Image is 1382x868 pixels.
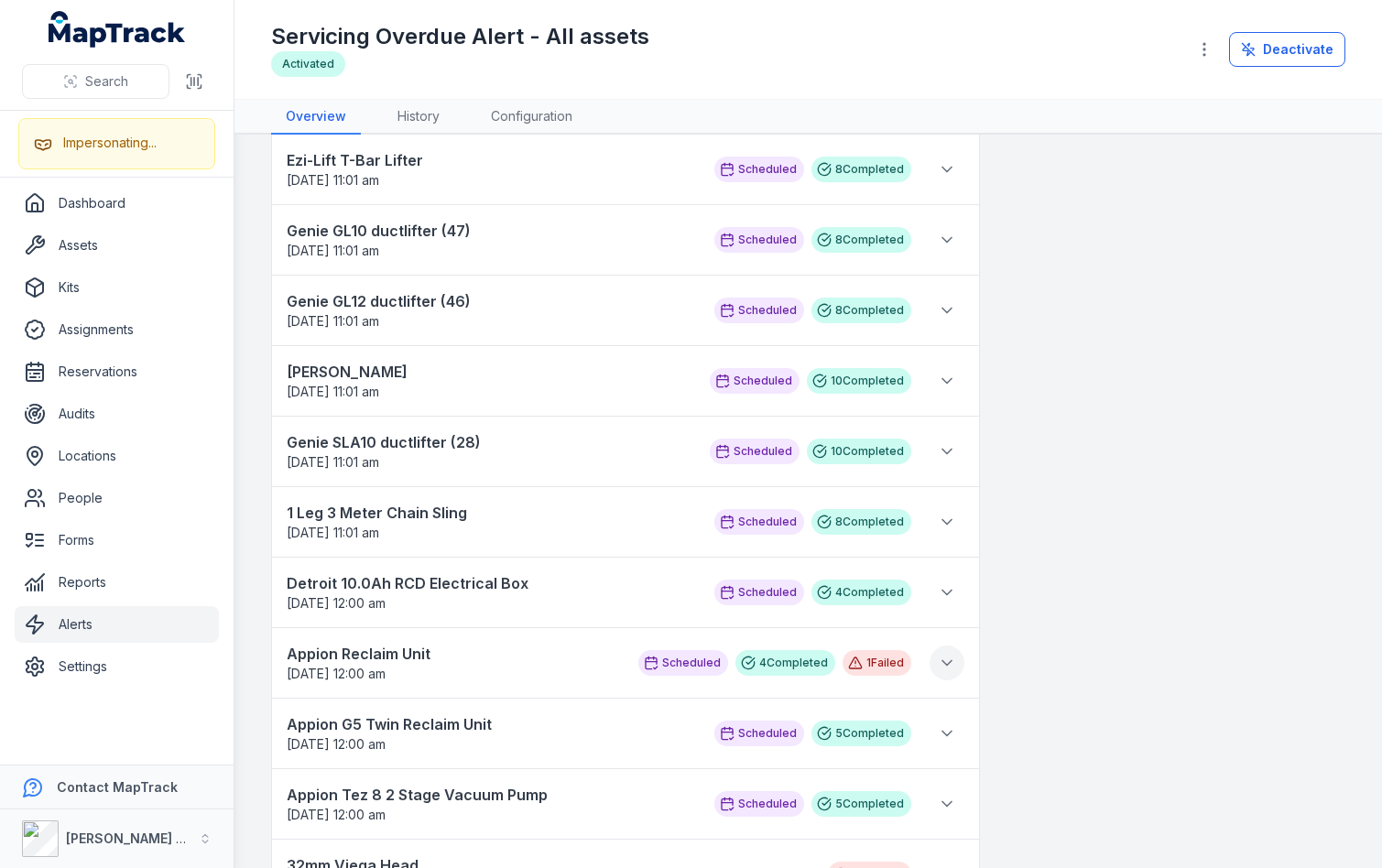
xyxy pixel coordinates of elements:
a: Assets [15,227,219,264]
time: 29/08/2025, 12:00:00 am [287,807,386,822]
a: Genie SLA10 ductlifter (28)[DATE] 11:01 am [287,431,691,472]
div: Scheduled [714,791,804,817]
div: Scheduled [714,509,804,535]
div: 5 Completed [811,721,911,746]
a: MapTrack [49,11,186,48]
a: Configuration [476,100,587,135]
time: 01/09/2025, 11:01:00 am [287,525,379,540]
div: 8 Completed [811,509,911,535]
span: [DATE] 12:00 am [287,666,386,681]
a: Appion Reclaim Unit[DATE] 12:00 am [287,643,620,683]
time: 01/09/2025, 11:01:00 am [287,384,379,399]
div: Scheduled [638,650,728,676]
button: Search [22,64,169,99]
a: Forms [15,522,219,559]
span: [DATE] 11:01 am [287,454,379,470]
a: Audits [15,396,219,432]
a: Reservations [15,353,219,390]
a: History [383,100,454,135]
div: 10 Completed [807,439,911,464]
div: Scheduled [714,227,804,253]
span: [DATE] 11:01 am [287,313,379,329]
span: [DATE] 11:01 am [287,525,379,540]
a: Detroit 10.0Ah RCD Electrical Box[DATE] 12:00 am [287,572,696,613]
a: Ezi-Lift T-Bar Lifter[DATE] 11:01 am [287,149,696,190]
time: 01/09/2025, 11:01:00 am [287,313,379,329]
strong: Appion Tez 8 2 Stage Vacuum Pump [287,784,696,806]
a: Dashboard [15,185,219,222]
strong: Contact MapTrack [57,779,178,795]
a: Genie GL12 ductlifter (46)[DATE] 11:01 am [287,290,696,331]
button: Deactivate [1229,32,1345,67]
div: Scheduled [710,368,800,394]
span: [DATE] 12:00 am [287,807,386,822]
a: Locations [15,438,219,474]
div: Scheduled [714,721,804,746]
a: Appion Tez 8 2 Stage Vacuum Pump[DATE] 12:00 am [287,784,696,824]
strong: Detroit 10.0Ah RCD Electrical Box [287,572,696,594]
a: Overview [271,100,361,135]
span: [DATE] 11:01 am [287,172,379,188]
span: [DATE] 11:01 am [287,243,379,258]
strong: Genie GL10 ductlifter (47) [287,220,696,242]
div: 8 Completed [811,298,911,323]
div: Activated [271,51,345,77]
time: 01/09/2025, 11:01:00 am [287,243,379,258]
a: Reports [15,564,219,601]
time: 01/09/2025, 11:01:00 am [287,172,379,188]
div: 1 Failed [843,650,911,676]
strong: Genie SLA10 ductlifter (28) [287,431,691,453]
div: 8 Completed [811,227,911,253]
a: People [15,480,219,516]
strong: 1 Leg 3 Meter Chain Sling [287,502,696,524]
span: [DATE] 12:00 am [287,595,386,611]
strong: Appion Reclaim Unit [287,643,620,665]
h1: Servicing Overdue Alert - All assets [271,22,649,51]
div: Scheduled [710,439,800,464]
div: 4 Completed [735,650,835,676]
div: Impersonating... [63,134,157,152]
a: Assignments [15,311,219,348]
a: Kits [15,269,219,306]
time: 29/08/2025, 12:00:00 am [287,736,386,752]
div: 8 Completed [811,157,911,182]
a: [PERSON_NAME][DATE] 11:01 am [287,361,691,401]
strong: [PERSON_NAME] Air [66,830,193,846]
div: Scheduled [714,157,804,182]
a: Appion G5 Twin Reclaim Unit[DATE] 12:00 am [287,713,696,754]
span: [DATE] 11:01 am [287,384,379,399]
div: Scheduled [714,298,804,323]
time: 29/08/2025, 12:00:00 am [287,666,386,681]
strong: [PERSON_NAME] [287,361,691,383]
div: 5 Completed [811,791,911,817]
time: 01/09/2025, 11:01:00 am [287,454,379,470]
strong: Genie GL12 ductlifter (46) [287,290,696,312]
a: Settings [15,648,219,685]
time: 29/08/2025, 12:00:00 am [287,595,386,611]
span: Search [85,72,128,91]
div: 10 Completed [807,368,911,394]
a: Alerts [15,606,219,643]
div: 4 Completed [811,580,911,605]
strong: Appion G5 Twin Reclaim Unit [287,713,696,735]
strong: Ezi-Lift T-Bar Lifter [287,149,696,171]
a: 1 Leg 3 Meter Chain Sling[DATE] 11:01 am [287,502,696,542]
a: Genie GL10 ductlifter (47)[DATE] 11:01 am [287,220,696,260]
span: [DATE] 12:00 am [287,736,386,752]
div: Scheduled [714,580,804,605]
